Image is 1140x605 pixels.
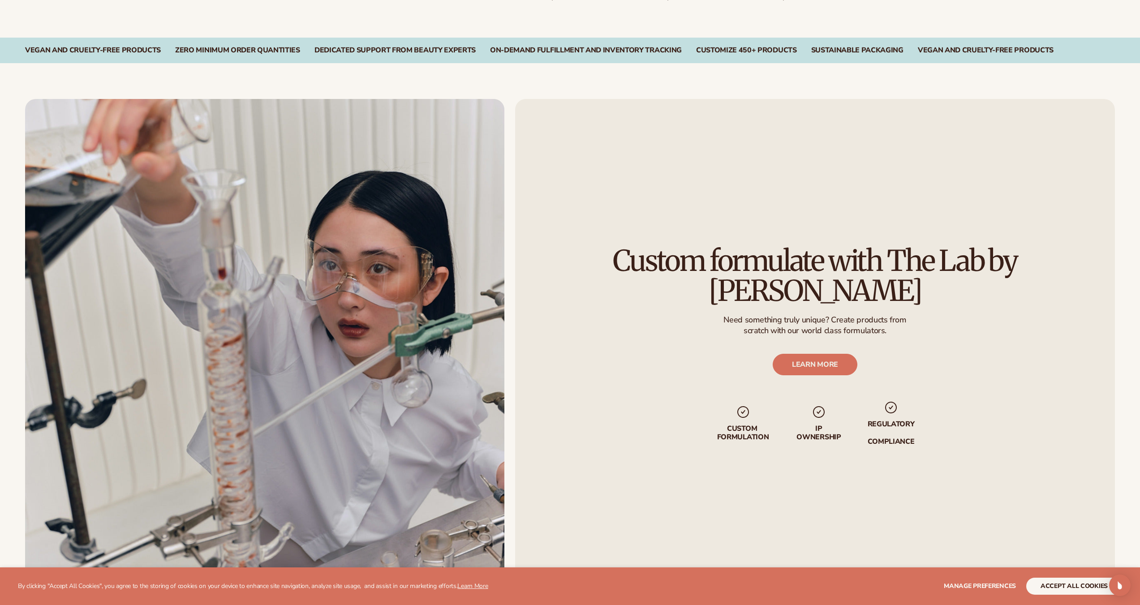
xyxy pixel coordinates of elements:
[25,46,161,55] div: Vegan and Cruelty-Free Products
[25,99,504,593] img: Female scientist in chemistry lab.
[867,420,915,446] p: regulatory compliance
[457,582,488,590] a: Learn More
[715,425,771,442] p: Custom formulation
[723,326,906,336] p: scratch with our world class formulators.
[1026,578,1122,595] button: accept all cookies
[490,46,682,55] div: On-Demand Fulfillment and Inventory Tracking
[796,425,842,442] p: IP Ownership
[918,46,1054,55] div: VEGAN AND CRUELTY-FREE PRODUCTS
[944,582,1016,590] span: Manage preferences
[723,315,906,325] p: Need something truly unique? Create products from
[812,405,826,419] img: checkmark_svg
[944,578,1016,595] button: Manage preferences
[540,246,1090,306] h2: Custom formulate with The Lab by [PERSON_NAME]
[773,354,857,375] a: LEARN MORE
[811,46,903,55] div: SUSTAINABLE PACKAGING
[1109,575,1131,596] div: Open Intercom Messenger
[884,400,898,415] img: checkmark_svg
[696,46,797,55] div: CUSTOMIZE 450+ PRODUCTS
[18,583,488,590] p: By clicking "Accept All Cookies", you agree to the storing of cookies on your device to enhance s...
[736,405,750,419] img: checkmark_svg
[175,46,300,55] div: Zero Minimum Order QuantitieS
[314,46,476,55] div: Dedicated Support From Beauty Experts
